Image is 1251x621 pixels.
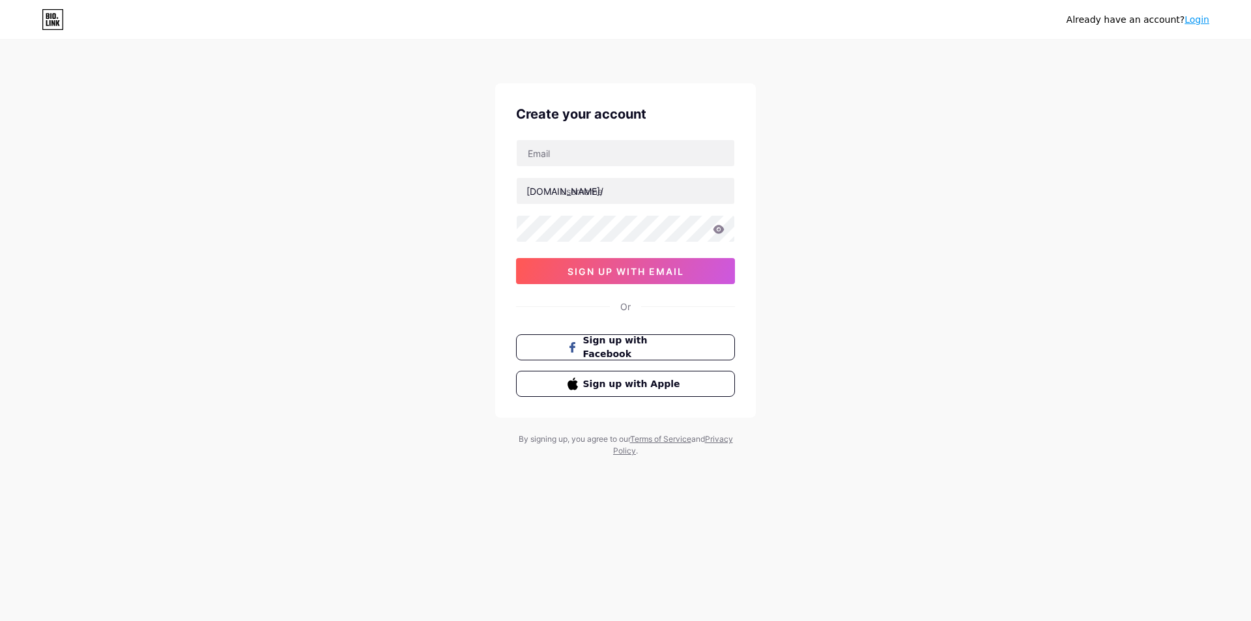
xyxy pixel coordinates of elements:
div: [DOMAIN_NAME]/ [526,184,603,198]
button: sign up with email [516,258,735,284]
span: Sign up with Apple [583,377,684,391]
span: Sign up with Facebook [583,334,684,361]
input: Email [517,140,734,166]
div: Create your account [516,104,735,124]
span: sign up with email [568,266,684,277]
button: Sign up with Facebook [516,334,735,360]
div: By signing up, you agree to our and . [515,433,736,457]
a: Login [1185,14,1209,25]
div: Already have an account? [1067,13,1209,27]
a: Terms of Service [630,434,691,444]
button: Sign up with Apple [516,371,735,397]
div: Or [620,300,631,313]
input: username [517,178,734,204]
